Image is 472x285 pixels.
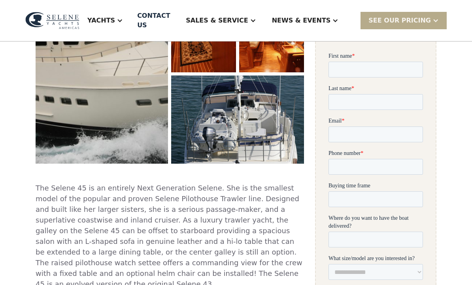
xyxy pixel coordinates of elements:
div: SEE Our Pricing [368,16,431,25]
div: News & EVENTS [272,16,331,25]
div: Yachts [79,5,131,36]
div: Yachts [87,16,115,25]
div: Contact US [137,11,172,30]
div: Sales & Service [186,16,248,25]
div: News & EVENTS [264,5,347,36]
div: SEE Our Pricing [361,12,447,29]
img: logo [25,12,79,30]
img: 45 foot motor yacht [171,75,304,163]
a: open lightbox [171,75,304,163]
div: Sales & Service [178,5,264,36]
